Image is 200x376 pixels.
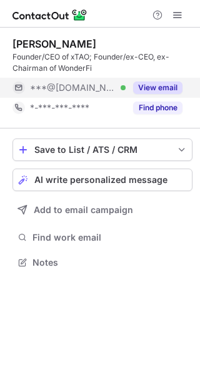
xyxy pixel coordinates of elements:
div: Founder/CEO of xTAO; Founder/ex-CEO, ex-Chairman of WonderFi [12,51,192,74]
button: Reveal Button [133,102,182,114]
button: Notes [12,254,192,271]
button: Find work email [12,229,192,246]
button: save-profile-one-click [12,138,192,161]
div: Save to List / ATS / CRM [34,145,171,155]
button: AI write personalized message [12,169,192,191]
span: AI write personalized message [34,175,167,185]
button: Add to email campaign [12,199,192,221]
div: [PERSON_NAME] [12,38,96,50]
button: Reveal Button [133,81,182,94]
span: Notes [32,257,187,268]
span: Find work email [32,232,187,243]
span: ***@[DOMAIN_NAME] [30,82,116,93]
span: Add to email campaign [34,205,133,215]
img: ContactOut v5.3.10 [12,8,87,23]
